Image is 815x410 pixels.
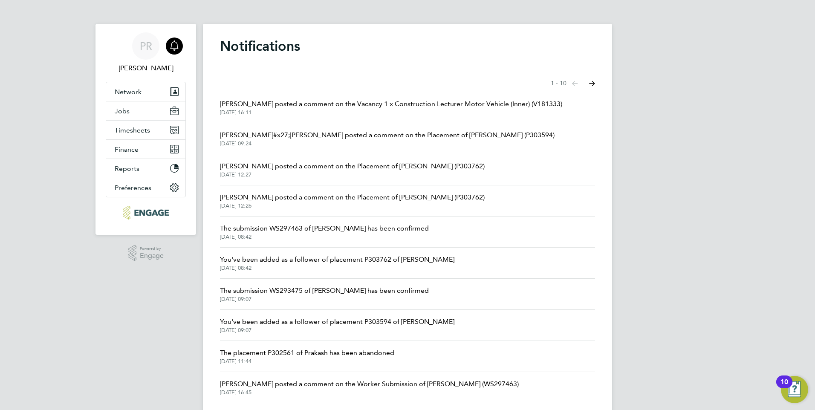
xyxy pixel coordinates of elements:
[780,382,788,393] div: 10
[220,161,485,171] span: [PERSON_NAME] posted a comment on the Placement of [PERSON_NAME] (P303762)
[115,107,130,115] span: Jobs
[140,252,164,260] span: Engage
[220,171,485,178] span: [DATE] 12:27
[220,161,485,178] a: [PERSON_NAME] posted a comment on the Placement of [PERSON_NAME] (P303762)[DATE] 12:27
[220,379,519,396] a: [PERSON_NAME] posted a comment on the Worker Submission of [PERSON_NAME] (WS297463)[DATE] 16:45
[115,126,150,134] span: Timesheets
[220,99,562,109] span: [PERSON_NAME] posted a comment on the Vacancy 1 x Construction Lecturer Motor Vehicle (Inner) (V1...
[115,165,139,173] span: Reports
[106,63,186,73] span: Pallvi Raghvani
[220,192,485,202] span: [PERSON_NAME] posted a comment on the Placement of [PERSON_NAME] (P303762)
[106,101,185,120] button: Jobs
[115,184,151,192] span: Preferences
[220,389,519,396] span: [DATE] 16:45
[220,130,555,140] span: [PERSON_NAME]#x27;[PERSON_NAME] posted a comment on the Placement of [PERSON_NAME] (P303594)
[220,317,454,334] a: You've been added as a follower of placement P303594 of [PERSON_NAME][DATE] 09:07
[220,130,555,147] a: [PERSON_NAME]#x27;[PERSON_NAME] posted a comment on the Placement of [PERSON_NAME] (P303594)[DATE...
[220,286,429,296] span: The submission WS293475 of [PERSON_NAME] has been confirmed
[115,88,142,96] span: Network
[106,140,185,159] button: Finance
[106,32,186,73] a: PR[PERSON_NAME]
[140,245,164,252] span: Powered by
[95,24,196,235] nav: Main navigation
[115,145,139,153] span: Finance
[220,327,454,334] span: [DATE] 09:07
[220,317,454,327] span: You've been added as a follower of placement P303594 of [PERSON_NAME]
[220,192,485,209] a: [PERSON_NAME] posted a comment on the Placement of [PERSON_NAME] (P303762)[DATE] 12:26
[220,348,394,358] span: The placement P302561 of Prakash has been abandoned
[551,79,566,88] span: 1 - 10
[220,265,454,271] span: [DATE] 08:42
[106,82,185,101] button: Network
[128,245,164,261] a: Powered byEngage
[781,376,808,403] button: Open Resource Center, 10 new notifications
[106,206,186,219] a: Go to home page
[220,109,562,116] span: [DATE] 16:11
[220,286,429,303] a: The submission WS293475 of [PERSON_NAME] has been confirmed[DATE] 09:07
[220,348,394,365] a: The placement P302561 of Prakash has been abandoned[DATE] 11:44
[220,140,555,147] span: [DATE] 09:24
[140,40,152,52] span: PR
[220,358,394,365] span: [DATE] 11:44
[106,159,185,178] button: Reports
[220,223,429,234] span: The submission WS297463 of [PERSON_NAME] has been confirmed
[123,206,168,219] img: ncclondon-logo-retina.png
[220,254,454,265] span: You've been added as a follower of placement P303762 of [PERSON_NAME]
[220,223,429,240] a: The submission WS297463 of [PERSON_NAME] has been confirmed[DATE] 08:42
[220,38,595,55] h1: Notifications
[106,121,185,139] button: Timesheets
[220,254,454,271] a: You've been added as a follower of placement P303762 of [PERSON_NAME][DATE] 08:42
[220,296,429,303] span: [DATE] 09:07
[551,75,595,92] nav: Select page of notifications list
[106,178,185,197] button: Preferences
[220,379,519,389] span: [PERSON_NAME] posted a comment on the Worker Submission of [PERSON_NAME] (WS297463)
[220,202,485,209] span: [DATE] 12:26
[220,234,429,240] span: [DATE] 08:42
[220,99,562,116] a: [PERSON_NAME] posted a comment on the Vacancy 1 x Construction Lecturer Motor Vehicle (Inner) (V1...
